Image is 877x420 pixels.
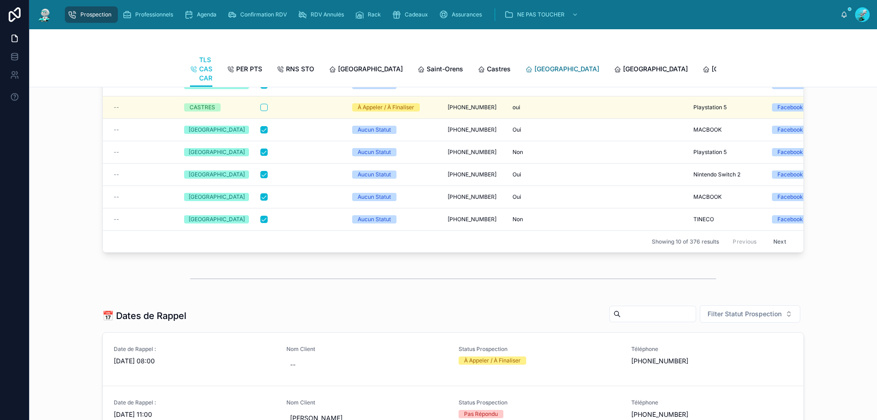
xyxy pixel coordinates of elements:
[772,170,829,179] a: Facebook
[772,126,829,134] a: Facebook
[777,193,803,201] div: Facebook
[114,193,173,201] a: --
[114,216,119,223] span: --
[444,167,502,182] a: [PHONE_NUMBER]
[135,11,173,18] span: Professionnels
[512,216,679,223] a: Non
[464,356,521,365] div: À Appeler / À Finaliser
[352,126,433,134] a: Aucun Statut
[700,305,800,323] button: Select Button
[708,309,782,319] span: Filter Statut Prospection
[631,356,793,366] span: [PHONE_NUMBER]
[189,193,245,201] div: [GEOGRAPHIC_DATA]
[190,103,215,112] div: CASTRES
[448,193,497,201] span: [PHONE_NUMBER]
[525,61,599,79] a: [GEOGRAPHIC_DATA]
[623,64,688,74] span: [GEOGRAPHIC_DATA]
[102,309,186,322] h1: 📅 Dates de Rappel
[512,126,679,133] a: Oui
[444,100,502,115] a: [PHONE_NUMBER]
[512,216,523,223] span: Non
[631,410,793,419] span: [PHONE_NUMBER]
[693,104,727,111] span: Playstation 5
[352,193,433,201] a: Aucun Statut
[712,64,777,74] span: [GEOGRAPHIC_DATA]
[114,171,119,178] span: --
[448,171,497,178] span: [PHONE_NUMBER]
[227,61,262,79] a: PER PTS
[512,171,679,178] a: Oui
[631,346,793,353] span: Téléphone
[444,145,502,159] a: [PHONE_NUMBER]
[777,148,803,156] div: Facebook
[358,215,391,223] div: Aucun Statut
[777,103,803,112] div: Facebook
[777,170,803,179] div: Facebook
[448,149,497,156] span: [PHONE_NUMBER]
[459,346,620,353] span: Status Prospection
[368,11,381,18] span: Rack
[37,7,53,22] img: App logo
[512,193,679,201] a: Oui
[329,61,403,79] a: [GEOGRAPHIC_DATA]
[114,126,173,133] a: --
[114,104,119,111] span: --
[114,104,173,111] a: --
[114,126,119,133] span: --
[114,216,173,223] a: --
[448,126,497,133] span: [PHONE_NUMBER]
[517,11,565,18] span: NE PAS TOUCHER
[358,193,391,201] div: Aucun Statut
[512,104,520,111] span: oui
[65,6,118,23] a: Prospection
[512,126,521,133] span: Oui
[417,61,463,79] a: Saint-Orens
[225,6,293,23] a: Confirmation RDV
[184,103,249,112] a: CASTRES
[295,6,350,23] a: RDV Annulés
[199,55,212,83] span: TLS CAS CAR
[189,148,245,156] div: [GEOGRAPHIC_DATA]
[478,61,511,79] a: Castres
[452,11,482,18] span: Assurances
[114,171,173,178] a: --
[184,126,249,134] a: [GEOGRAPHIC_DATA]
[352,170,433,179] a: Aucun Statut
[189,170,245,179] div: [GEOGRAPHIC_DATA]
[114,149,119,156] span: --
[693,171,740,178] span: Nintendo Switch 2
[690,100,766,115] a: Playstation 5
[444,122,502,137] a: [PHONE_NUMBER]
[427,64,463,74] span: Saint-Orens
[338,64,403,74] span: [GEOGRAPHIC_DATA]
[189,126,245,134] div: [GEOGRAPHIC_DATA]
[389,6,434,23] a: Cadeaux
[693,193,722,201] span: MACBOOK
[690,145,766,159] a: Playstation 5
[114,356,275,366] span: [DATE] 08:00
[693,216,714,223] span: TINECO
[277,61,314,79] a: RNS STO
[114,410,275,419] span: [DATE] 11:00
[184,148,249,156] a: [GEOGRAPHIC_DATA]
[652,238,719,245] span: Showing 10 of 376 results
[189,215,245,223] div: [GEOGRAPHIC_DATA]
[703,61,777,79] a: [GEOGRAPHIC_DATA]
[114,149,173,156] a: --
[184,193,249,201] a: [GEOGRAPHIC_DATA]
[512,149,523,156] span: Non
[405,11,428,18] span: Cadeaux
[114,193,119,201] span: --
[614,61,688,79] a: [GEOGRAPHIC_DATA]
[120,6,180,23] a: Professionnels
[286,346,448,353] span: Nom Client
[290,360,296,369] div: --
[772,103,829,112] a: Facebook
[777,215,803,223] div: Facebook
[690,212,766,227] a: TINECO
[286,399,448,406] span: Nom Client
[631,399,793,406] span: Téléphone
[184,170,249,179] a: [GEOGRAPHIC_DATA]
[459,399,620,406] span: Status Prospection
[512,104,679,111] a: oui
